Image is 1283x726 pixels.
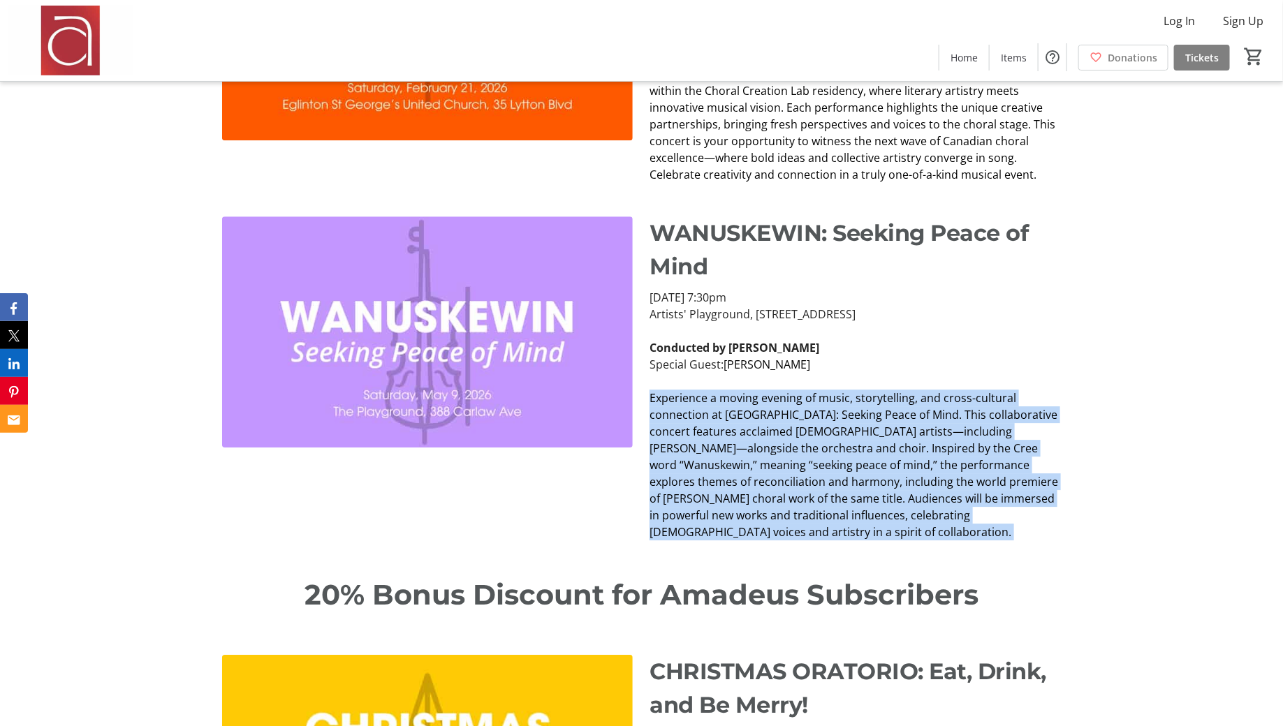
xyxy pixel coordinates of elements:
[1185,50,1219,65] span: Tickets
[650,340,819,355] strong: Conducted by [PERSON_NAME]
[990,45,1038,71] a: Items
[1223,13,1263,29] span: Sign Up
[1174,45,1230,71] a: Tickets
[650,306,1060,323] p: Artists' Playground, [STREET_ADDRESS]
[1039,43,1066,71] button: Help
[1152,10,1206,32] button: Log In
[1164,13,1195,29] span: Log In
[1001,50,1027,65] span: Items
[650,216,1060,283] p: WANUSKEWIN: Seeking Peace of Mind
[222,574,1061,616] p: 20% Bonus Discount for Amadeus Subscribers
[8,6,133,75] img: Amadeus Choir of Greater Toronto 's Logo
[650,33,1055,182] span: Discover the future of Canadian choral music at this vibrant showcase, featuring brand new works ...
[650,390,1058,540] span: Experience a moving evening of music, storytelling, and cross-cultural connection at [GEOGRAPHIC_...
[650,655,1060,722] p: CHRISTMAS ORATORIO: Eat, Drink, and Be Merry!
[650,356,1060,373] p: Special Guest:
[1241,44,1266,69] button: Cart
[650,289,1060,306] p: [DATE] 7:30pm
[939,45,989,71] a: Home
[222,216,633,447] img: undefined
[951,50,978,65] span: Home
[724,357,810,372] span: [PERSON_NAME]
[1108,50,1157,65] span: Donations
[1078,45,1168,71] a: Donations
[1212,10,1275,32] button: Sign Up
